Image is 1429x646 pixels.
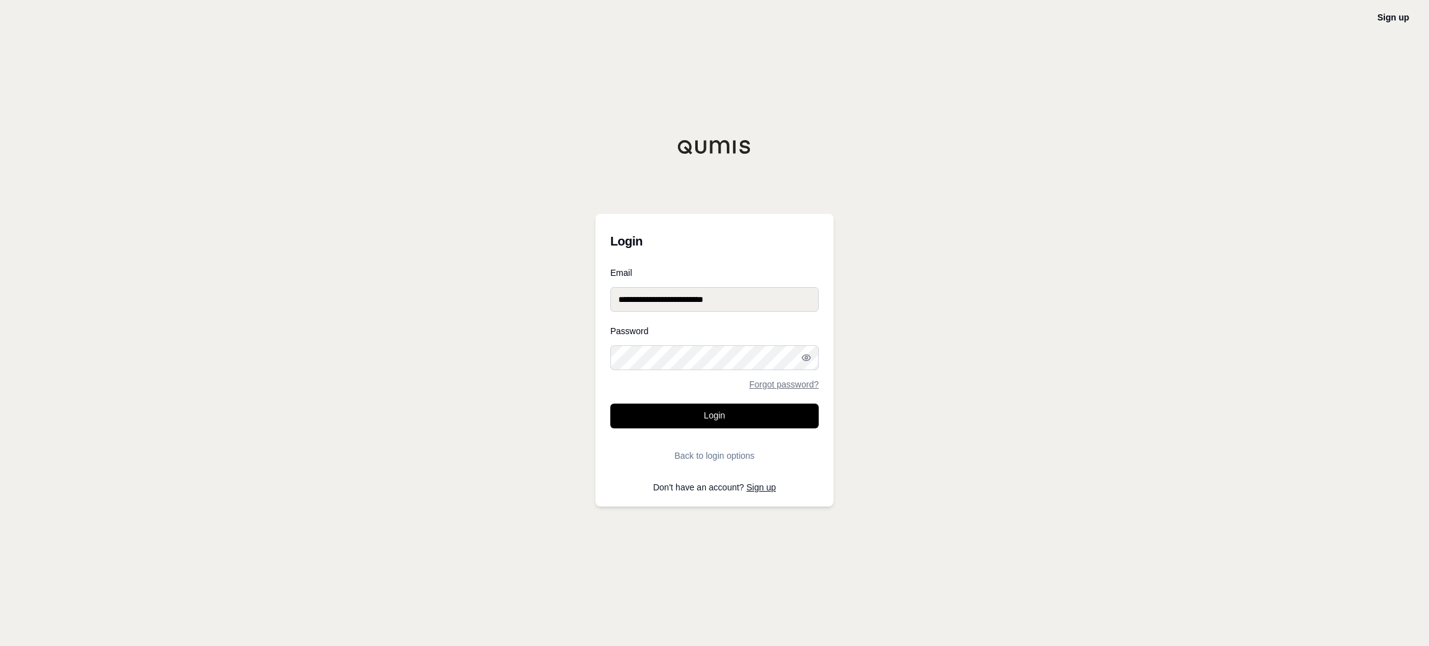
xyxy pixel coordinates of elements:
button: Back to login options [610,443,819,468]
label: Email [610,268,819,277]
h3: Login [610,229,819,254]
a: Sign up [747,482,776,492]
button: Login [610,404,819,428]
img: Qumis [677,139,752,154]
a: Forgot password? [749,380,819,389]
a: Sign up [1378,12,1409,22]
label: Password [610,327,819,335]
p: Don't have an account? [610,483,819,492]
